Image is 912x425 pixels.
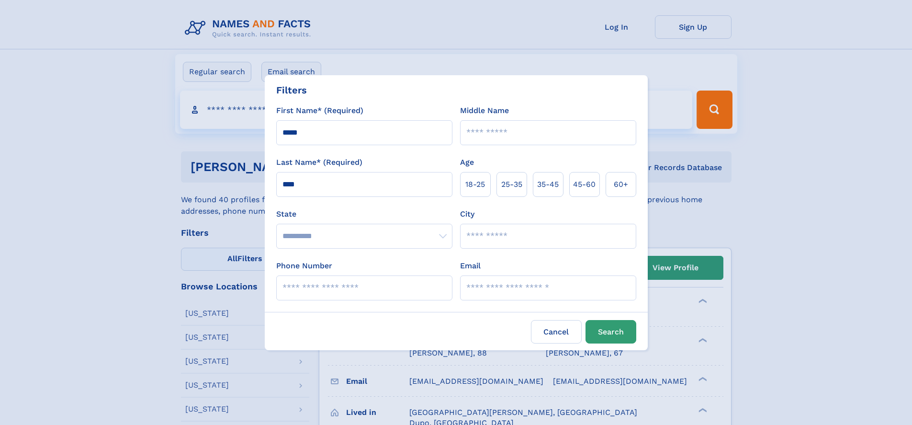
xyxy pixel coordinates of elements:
[573,179,596,190] span: 45‑60
[276,260,332,272] label: Phone Number
[276,157,362,168] label: Last Name* (Required)
[460,260,481,272] label: Email
[276,83,307,97] div: Filters
[585,320,636,344] button: Search
[460,157,474,168] label: Age
[537,179,559,190] span: 35‑45
[465,179,485,190] span: 18‑25
[614,179,628,190] span: 60+
[501,179,522,190] span: 25‑35
[276,105,363,116] label: First Name* (Required)
[276,208,452,220] label: State
[460,208,474,220] label: City
[460,105,509,116] label: Middle Name
[531,320,582,344] label: Cancel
